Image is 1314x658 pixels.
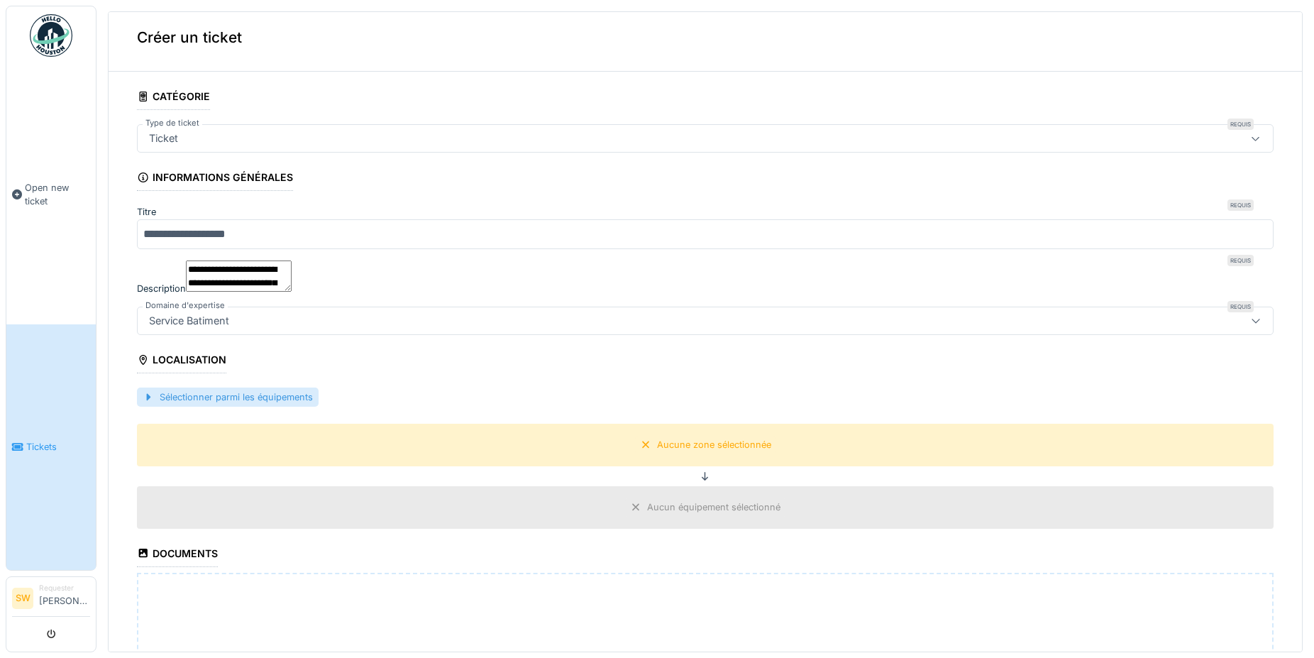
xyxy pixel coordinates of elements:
[137,86,210,110] div: Catégorie
[647,500,780,514] div: Aucun équipement sélectionné
[657,438,771,451] div: Aucune zone sélectionnée
[6,324,96,571] a: Tickets
[12,588,33,609] li: SW
[26,440,90,454] span: Tickets
[1227,301,1254,312] div: Requis
[109,4,1302,72] div: Créer un ticket
[6,65,96,324] a: Open new ticket
[12,583,90,617] a: SW Requester[PERSON_NAME]
[25,181,90,208] span: Open new ticket
[137,388,319,407] div: Sélectionner parmi les équipements
[143,300,228,312] label: Domaine d'expertise
[1227,119,1254,130] div: Requis
[143,313,235,329] div: Service Batiment
[39,583,90,613] li: [PERSON_NAME]
[1227,255,1254,266] div: Requis
[137,282,186,295] label: Description
[137,205,156,219] label: Titre
[30,14,72,57] img: Badge_color-CXgf-gQk.svg
[143,131,184,146] div: Ticket
[1227,199,1254,211] div: Requis
[39,583,90,593] div: Requester
[137,349,226,373] div: Localisation
[137,167,293,191] div: Informations générales
[143,117,202,129] label: Type de ticket
[137,543,218,567] div: Documents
